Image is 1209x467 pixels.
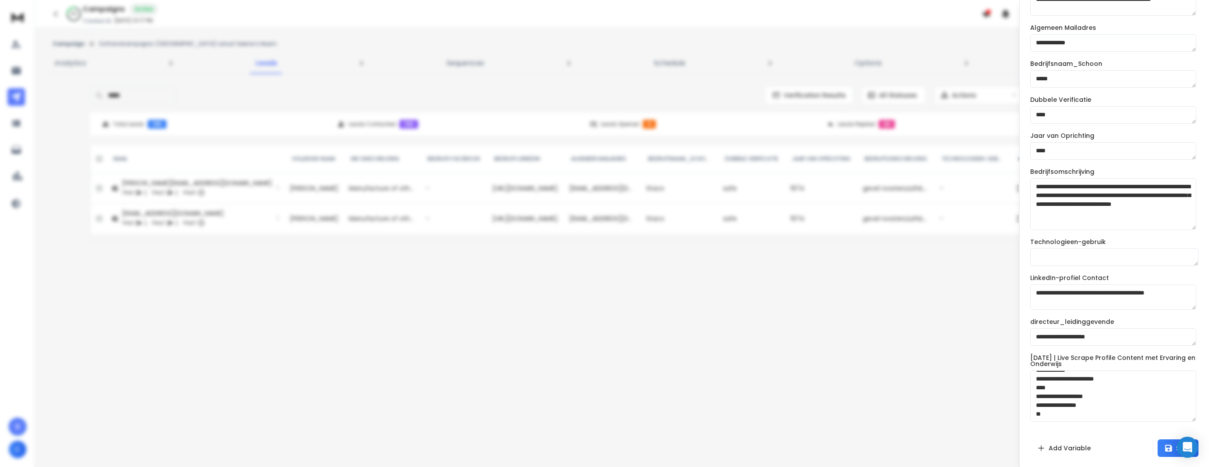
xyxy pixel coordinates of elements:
[1030,133,1094,139] label: Jaar van Oprichting
[1177,437,1198,458] div: Open Intercom Messenger
[1030,61,1102,67] label: Bedrijfsnaam_Schoon
[1030,169,1094,175] label: Bedrijfsomschrijving
[1030,97,1091,103] label: Dubbele Verificatie
[1030,439,1098,457] button: Add Variable
[1158,439,1198,457] button: Save
[1030,355,1198,367] label: [DATE] | Live Scrape Profile Content met Ervaring en Onderwijs
[1030,275,1109,281] label: LinkedIn-profiel Contact
[1030,239,1106,245] label: Technologieen-gebruik
[1030,319,1114,325] label: directeur_leidinggevende
[1030,25,1096,31] label: Algemeen Mailadres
